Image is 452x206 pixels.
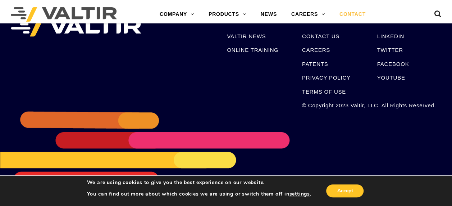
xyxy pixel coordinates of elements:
a: FACEBOOK [377,61,409,67]
p: You can find out more about which cookies we are using or switch them off in . [87,191,311,197]
a: PATENTS [302,61,328,67]
a: VALTIR NEWS [227,33,266,39]
a: YOUTUBE [377,75,405,81]
a: ONLINE TRAINING [227,47,278,53]
a: CAREERS [302,47,330,53]
a: PRODUCTS [201,7,254,22]
p: © Copyright 2023 Valtir, LLC. All Rights Reserved. [302,101,366,109]
a: COMPANY [152,7,201,22]
button: settings [289,191,310,197]
a: NEWS [254,7,284,22]
a: TWITTER [377,47,403,53]
img: VALTIR [11,19,141,37]
button: Accept [326,184,364,197]
a: LINKEDIN [377,33,404,39]
a: CONTACT US [302,33,339,39]
img: Valtir [11,7,117,22]
a: TERMS OF USE [302,89,346,95]
a: CAREERS [284,7,332,22]
a: CONTACT [332,7,373,22]
p: We are using cookies to give you the best experience on our website. [87,179,311,186]
a: PRIVACY POLICY [302,75,351,81]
